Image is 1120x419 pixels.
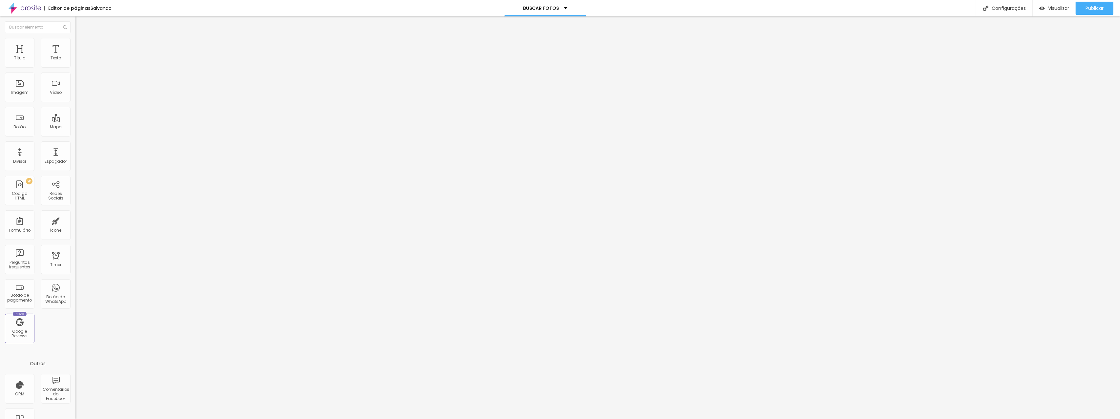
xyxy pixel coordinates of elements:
div: Ícone [50,228,62,233]
div: Divisor [13,159,26,164]
input: Buscar elemento [5,21,71,33]
div: Salvando... [91,6,115,10]
div: Vídeo [50,90,62,95]
div: Botão do WhatsApp [43,295,69,304]
div: Espaçador [45,159,67,164]
img: Icone [983,6,988,11]
div: Formulário [9,228,31,233]
div: Imagem [11,90,29,95]
img: Icone [63,25,67,29]
div: Timer [50,262,61,267]
div: Título [14,56,25,60]
button: Visualizar [1033,2,1076,15]
img: view-1.svg [1039,6,1045,11]
div: CRM [15,392,24,396]
button: Publicar [1076,2,1113,15]
div: Botão de pagamento [7,293,32,303]
div: Novo [13,312,27,316]
div: Mapa [50,125,62,129]
div: Redes Sociais [43,191,69,201]
div: Texto [51,56,61,60]
iframe: Editor [75,16,1120,419]
div: Comentários do Facebook [43,387,69,401]
span: Visualizar [1048,6,1069,11]
p: BUSCAR FOTOS [523,6,559,10]
div: Botão [14,125,26,129]
div: Código HTML [7,191,32,201]
div: Editor de páginas [44,6,91,10]
div: Google Reviews [7,329,32,339]
span: Publicar [1086,6,1104,11]
div: Perguntas frequentes [7,260,32,270]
